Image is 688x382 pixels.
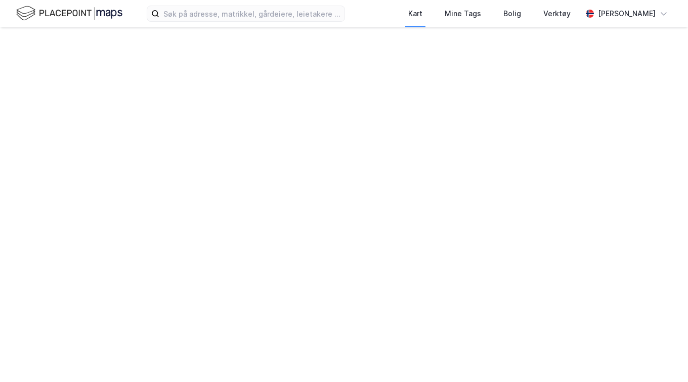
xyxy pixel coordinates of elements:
[543,8,571,20] div: Verktøy
[598,8,656,20] div: [PERSON_NAME]
[16,5,122,22] img: logo.f888ab2527a4732fd821a326f86c7f29.svg
[637,333,688,382] iframe: Chat Widget
[445,8,481,20] div: Mine Tags
[408,8,422,20] div: Kart
[159,6,345,21] input: Søk på adresse, matrikkel, gårdeiere, leietakere eller personer
[503,8,521,20] div: Bolig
